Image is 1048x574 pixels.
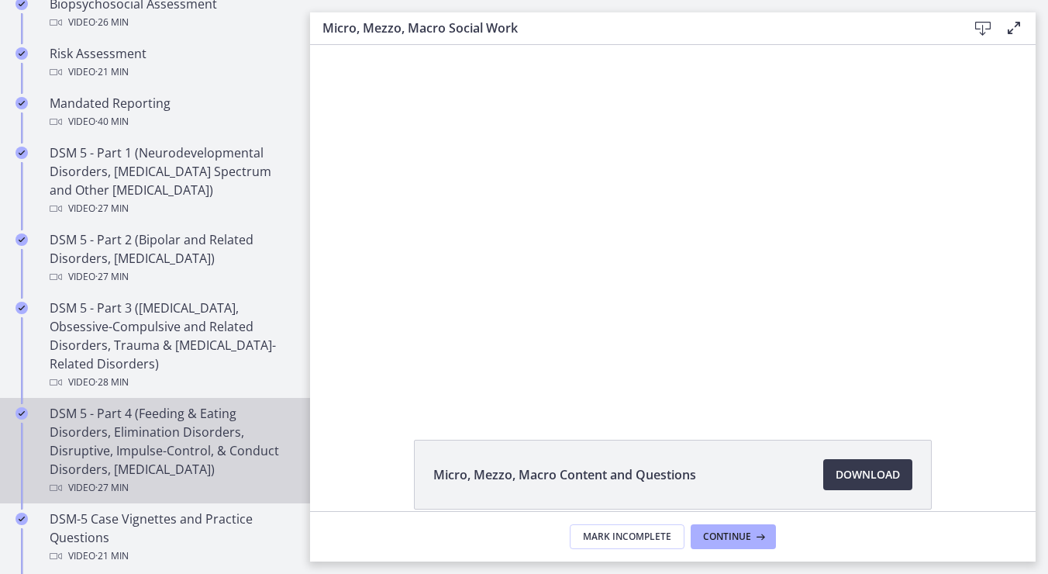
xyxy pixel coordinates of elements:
[95,63,129,81] span: · 21 min
[95,547,129,565] span: · 21 min
[16,302,28,314] i: Completed
[50,510,291,565] div: DSM-5 Case Vignettes and Practice Questions
[50,112,291,131] div: Video
[50,143,291,218] div: DSM 5 - Part 1 (Neurodevelopmental Disorders, [MEDICAL_DATA] Spectrum and Other [MEDICAL_DATA])
[95,13,129,32] span: · 26 min
[95,373,129,392] span: · 28 min
[50,94,291,131] div: Mandated Reporting
[16,513,28,525] i: Completed
[95,112,129,131] span: · 40 min
[95,199,129,218] span: · 27 min
[50,404,291,497] div: DSM 5 - Part 4 (Feeding & Eating Disorders, Elimination Disorders, Disruptive, Impulse-Control, &...
[691,524,776,549] button: Continue
[50,373,291,392] div: Video
[95,268,129,286] span: · 27 min
[50,547,291,565] div: Video
[310,45,1036,404] iframe: Video Lesson
[823,459,912,490] a: Download
[16,97,28,109] i: Completed
[95,479,129,497] span: · 27 min
[50,230,291,286] div: DSM 5 - Part 2 (Bipolar and Related Disorders, [MEDICAL_DATA])
[50,63,291,81] div: Video
[50,299,291,392] div: DSM 5 - Part 3 ([MEDICAL_DATA], Obsessive-Compulsive and Related Disorders, Trauma & [MEDICAL_DAT...
[583,531,671,543] span: Mark Incomplete
[50,199,291,218] div: Video
[16,407,28,420] i: Completed
[322,19,943,37] h3: Micro, Mezzo, Macro Social Work
[570,524,684,549] button: Mark Incomplete
[433,465,696,484] span: Micro, Mezzo, Macro Content and Questions
[50,13,291,32] div: Video
[16,47,28,60] i: Completed
[16,233,28,246] i: Completed
[703,531,751,543] span: Continue
[50,268,291,286] div: Video
[50,479,291,497] div: Video
[16,147,28,159] i: Completed
[836,465,900,484] span: Download
[50,44,291,81] div: Risk Assessment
